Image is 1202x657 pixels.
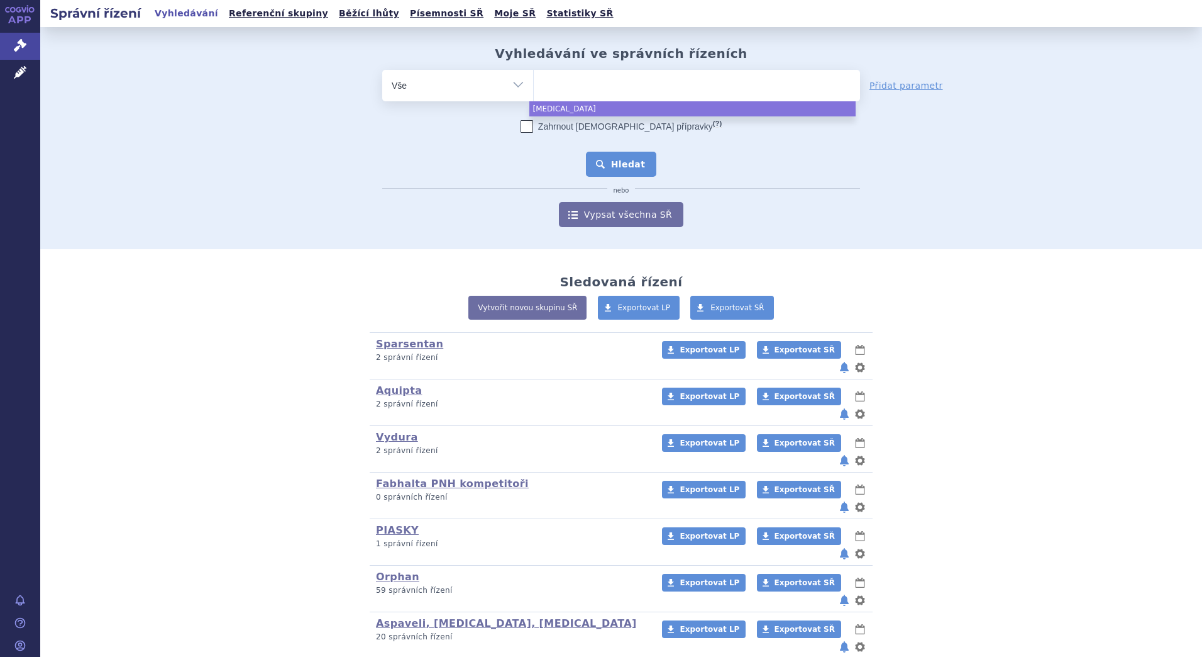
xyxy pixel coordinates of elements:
[376,431,418,443] a: Vydura
[757,388,841,405] a: Exportovat SŘ
[838,546,851,561] button: notifikace
[713,120,722,128] abbr: (?)
[560,274,682,289] h2: Sledovaná řízení
[598,296,680,320] a: Exportovat LP
[529,101,856,116] li: [MEDICAL_DATA]
[490,5,539,22] a: Moje SŘ
[662,481,746,498] a: Exportovat LP
[406,5,487,22] a: Písemnosti SŘ
[680,578,739,587] span: Exportovat LP
[775,578,835,587] span: Exportovat SŘ
[376,492,646,503] p: 0 správních řízení
[854,639,866,654] button: nastavení
[618,303,671,312] span: Exportovat LP
[854,622,866,637] button: lhůty
[543,5,617,22] a: Statistiky SŘ
[662,574,746,592] a: Exportovat LP
[586,152,657,177] button: Hledat
[757,620,841,638] a: Exportovat SŘ
[662,527,746,545] a: Exportovat LP
[775,532,835,541] span: Exportovat SŘ
[680,345,739,354] span: Exportovat LP
[854,546,866,561] button: nastavení
[376,585,646,596] p: 59 správních řízení
[376,539,646,549] p: 1 správní řízení
[607,187,636,194] i: nebo
[680,439,739,447] span: Exportovat LP
[854,575,866,590] button: lhůty
[376,399,646,410] p: 2 správní řízení
[468,296,587,320] a: Vytvořit novou skupinu SŘ
[869,79,943,92] a: Přidat parametr
[838,593,851,608] button: notifikace
[757,341,841,359] a: Exportovat SŘ
[376,524,419,536] a: PIASKY
[838,360,851,375] button: notifikace
[854,529,866,544] button: lhůty
[680,532,739,541] span: Exportovat LP
[854,389,866,404] button: lhůty
[854,453,866,468] button: nastavení
[521,120,722,133] label: Zahrnout [DEMOGRAPHIC_DATA] přípravky
[662,341,746,359] a: Exportovat LP
[838,500,851,515] button: notifikace
[775,439,835,447] span: Exportovat SŘ
[690,296,774,320] a: Exportovat SŘ
[376,571,419,583] a: Orphan
[775,625,835,634] span: Exportovat SŘ
[376,478,529,490] a: Fabhalta PNH kompetitoři
[376,338,443,350] a: Sparsentan
[838,453,851,468] button: notifikace
[151,5,222,22] a: Vyhledávání
[838,639,851,654] button: notifikace
[680,485,739,494] span: Exportovat LP
[757,527,841,545] a: Exportovat SŘ
[376,385,422,396] a: Aquipta
[662,620,746,638] a: Exportovat LP
[757,574,841,592] a: Exportovat SŘ
[376,446,646,456] p: 2 správní řízení
[376,352,646,363] p: 2 správní řízení
[854,360,866,375] button: nastavení
[376,617,637,629] a: Aspaveli, [MEDICAL_DATA], [MEDICAL_DATA]
[335,5,403,22] a: Běžící lhůty
[775,345,835,354] span: Exportovat SŘ
[662,434,746,452] a: Exportovat LP
[40,4,151,22] h2: Správní řízení
[854,342,866,357] button: lhůty
[680,625,739,634] span: Exportovat LP
[710,303,764,312] span: Exportovat SŘ
[775,485,835,494] span: Exportovat SŘ
[662,388,746,405] a: Exportovat LP
[376,632,646,643] p: 20 správních řízení
[495,46,747,61] h2: Vyhledávání ve správních řízeních
[854,435,866,451] button: lhůty
[225,5,332,22] a: Referenční skupiny
[854,407,866,422] button: nastavení
[559,202,683,227] a: Vypsat všechna SŘ
[680,392,739,401] span: Exportovat LP
[775,392,835,401] span: Exportovat SŘ
[854,593,866,608] button: nastavení
[854,500,866,515] button: nastavení
[757,434,841,452] a: Exportovat SŘ
[838,407,851,422] button: notifikace
[854,482,866,497] button: lhůty
[757,481,841,498] a: Exportovat SŘ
